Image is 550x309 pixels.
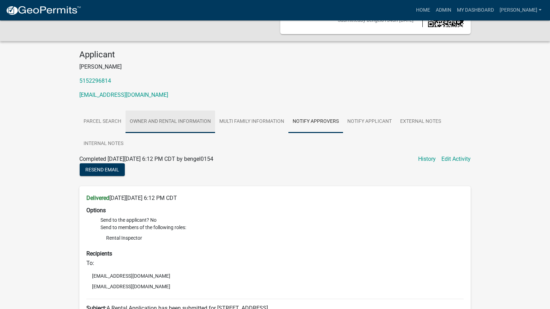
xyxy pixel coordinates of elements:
h6: To: [86,260,464,266]
a: 5152296814 [79,77,111,84]
a: History [418,155,436,163]
p: [PERSON_NAME] [79,63,471,71]
a: Home [413,4,433,17]
li: [EMAIL_ADDRESS][DOMAIN_NAME] [86,281,464,292]
button: Resend Email [80,163,125,176]
a: Parcel search [79,111,126,133]
li: Rental Inspector [100,233,464,243]
a: Admin [433,4,454,17]
a: [PERSON_NAME] [497,4,544,17]
strong: Options [86,207,106,214]
span: Completed [DATE][DATE] 6:12 PM CDT by bengel0154 [79,156,213,162]
strong: Recipients [86,250,112,257]
a: Edit Activity [441,155,471,163]
li: [EMAIL_ADDRESS][DOMAIN_NAME] [86,271,464,281]
a: [EMAIL_ADDRESS][DOMAIN_NAME] [79,92,168,98]
a: My Dashboard [454,4,497,17]
a: Multi Family Information [215,111,288,133]
h6: [DATE][DATE] 6:12 PM CDT [86,195,464,201]
li: Send to the applicant? No [100,216,464,224]
a: Notify Applicant [343,111,396,133]
a: Internal Notes [79,133,128,155]
a: Owner and Rental Information [126,111,215,133]
span: Resend Email [85,166,119,172]
strong: Delivered [86,195,109,201]
li: Send to members of the following roles: [100,224,464,245]
a: Notify Approvers [288,111,343,133]
a: External Notes [396,111,445,133]
h4: Applicant [79,50,471,60]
